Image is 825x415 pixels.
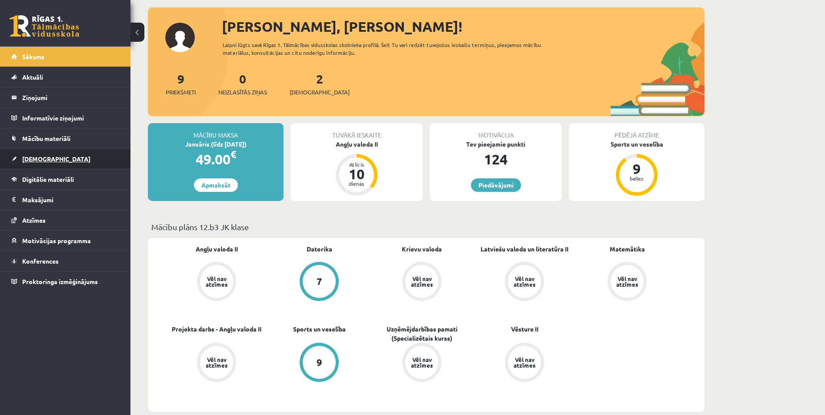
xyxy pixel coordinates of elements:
[148,140,284,149] div: Janvāris (līdz [DATE])
[11,128,120,148] a: Mācību materiāli
[204,357,229,368] div: Vēl nav atzīmes
[22,216,46,224] span: Atzīmes
[293,325,346,334] a: Sports un veselība
[317,358,322,367] div: 9
[22,73,43,81] span: Aktuāli
[430,140,562,149] div: Tev pieejamie punkti
[371,325,473,343] a: Uzņēmējdarbības pamati (Specializētais kurss)
[148,123,284,140] div: Mācību maksa
[11,190,120,210] a: Maksājumi
[194,178,238,192] a: Apmaksāt
[576,262,678,303] a: Vēl nav atzīmes
[22,237,91,244] span: Motivācijas programma
[223,41,557,57] div: Laipni lūgts savā Rīgas 1. Tālmācības vidusskolas skolnieka profilā. Šeit Tu vari redzēt tuvojošo...
[165,343,268,384] a: Vēl nav atzīmes
[22,87,120,107] legend: Ziņojumi
[307,244,332,254] a: Datorika
[22,134,70,142] span: Mācību materiāli
[11,108,120,128] a: Informatīvie ziņojumi
[218,88,267,97] span: Neizlasītās ziņas
[11,271,120,291] a: Proktoringa izmēģinājums
[11,87,120,107] a: Ziņojumi
[402,244,442,254] a: Krievu valoda
[291,140,423,197] a: Angļu valoda II Atlicis 10 dienas
[569,140,705,197] a: Sports un veselība 9 balles
[148,149,284,170] div: 49.00
[344,167,370,181] div: 10
[624,162,650,176] div: 9
[11,47,120,67] a: Sākums
[10,15,79,37] a: Rīgas 1. Tālmācības vidusskola
[222,16,705,37] div: [PERSON_NAME], [PERSON_NAME]!
[204,276,229,287] div: Vēl nav atzīmes
[22,257,59,265] span: Konferences
[430,149,562,170] div: 124
[615,276,639,287] div: Vēl nav atzīmes
[512,357,537,368] div: Vēl nav atzīmes
[290,71,350,97] a: 2[DEMOGRAPHIC_DATA]
[172,325,261,334] a: Projekta darbs - Angļu valoda II
[11,169,120,189] a: Digitālie materiāli
[151,221,701,233] p: Mācību plāns 12.b3 JK klase
[481,244,568,254] a: Latviešu valoda un literatūra II
[610,244,645,254] a: Matemātika
[512,276,537,287] div: Vēl nav atzīmes
[22,190,120,210] legend: Maksājumi
[473,343,576,384] a: Vēl nav atzīmes
[430,123,562,140] div: Motivācija
[22,53,44,60] span: Sākums
[22,155,90,163] span: [DEMOGRAPHIC_DATA]
[11,149,120,169] a: [DEMOGRAPHIC_DATA]
[166,88,196,97] span: Priekšmeti
[410,276,434,287] div: Vēl nav atzīmes
[410,357,434,368] div: Vēl nav atzīmes
[371,343,473,384] a: Vēl nav atzīmes
[473,262,576,303] a: Vēl nav atzīmes
[371,262,473,303] a: Vēl nav atzīmes
[291,123,423,140] div: Tuvākā ieskaite
[268,262,371,303] a: 7
[196,244,238,254] a: Angļu valoda II
[11,251,120,271] a: Konferences
[344,162,370,167] div: Atlicis
[22,278,98,285] span: Proktoringa izmēģinājums
[317,277,322,286] div: 7
[22,175,74,183] span: Digitālie materiāli
[268,343,371,384] a: 9
[471,178,521,192] a: Piedāvājumi
[11,231,120,251] a: Motivācijas programma
[22,108,120,128] legend: Informatīvie ziņojumi
[344,181,370,186] div: dienas
[11,67,120,87] a: Aktuāli
[624,176,650,181] div: balles
[569,140,705,149] div: Sports un veselība
[569,123,705,140] div: Pēdējā atzīme
[511,325,538,334] a: Vēsture II
[230,148,236,161] span: €
[165,262,268,303] a: Vēl nav atzīmes
[291,140,423,149] div: Angļu valoda II
[11,210,120,230] a: Atzīmes
[290,88,350,97] span: [DEMOGRAPHIC_DATA]
[218,71,267,97] a: 0Neizlasītās ziņas
[166,71,196,97] a: 9Priekšmeti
